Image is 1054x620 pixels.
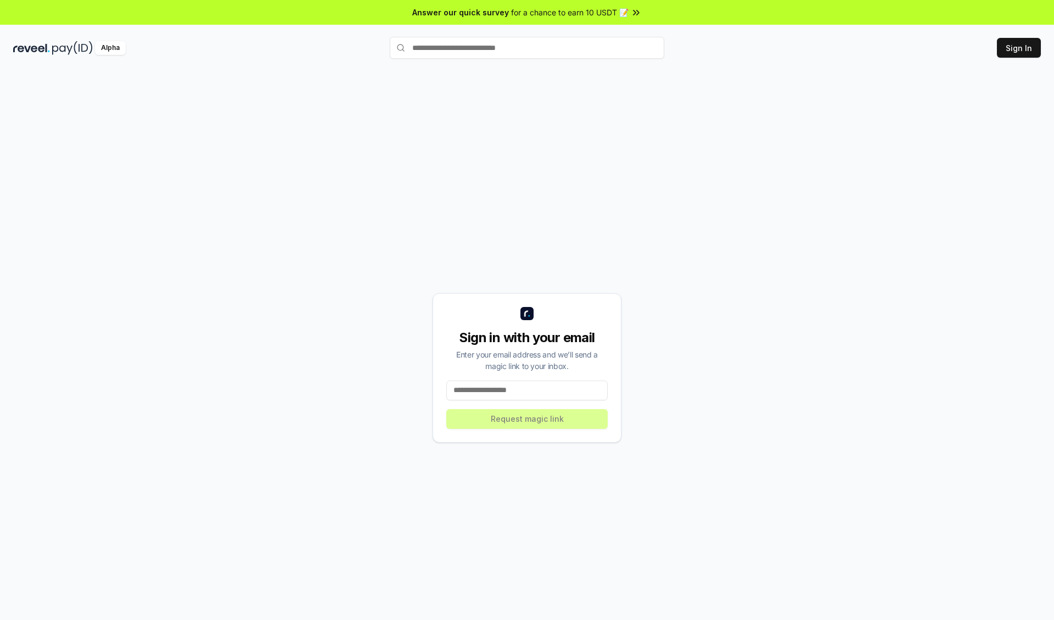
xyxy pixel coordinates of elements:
span: for a chance to earn 10 USDT 📝 [511,7,629,18]
div: Enter your email address and we’ll send a magic link to your inbox. [446,349,608,372]
div: Alpha [95,41,126,55]
button: Sign In [997,38,1041,58]
div: Sign in with your email [446,329,608,347]
img: logo_small [520,307,534,320]
span: Answer our quick survey [412,7,509,18]
img: reveel_dark [13,41,50,55]
img: pay_id [52,41,93,55]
